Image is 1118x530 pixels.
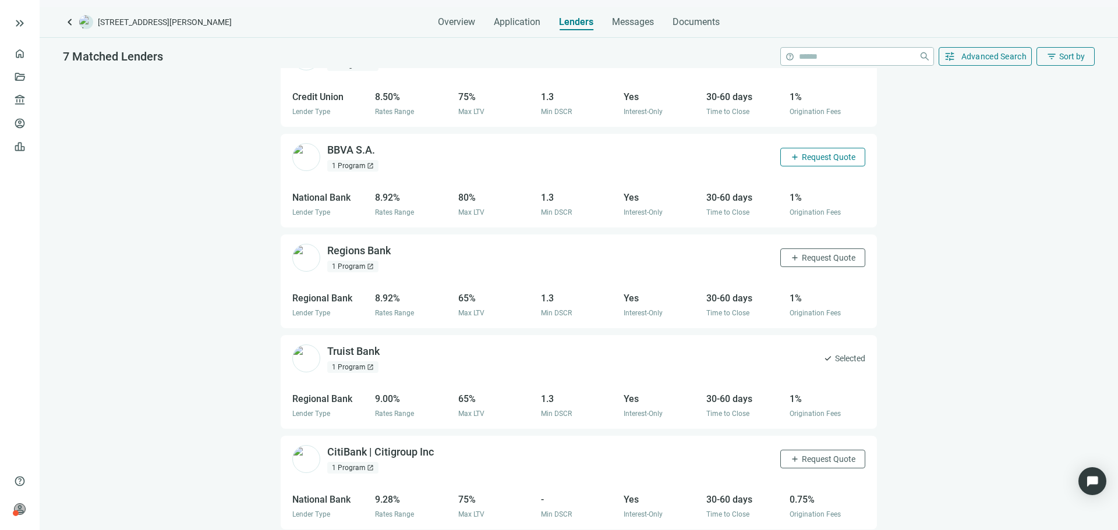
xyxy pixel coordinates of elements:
[458,510,484,518] span: Max LTV
[624,190,699,205] div: Yes
[624,492,699,507] div: Yes
[458,208,484,216] span: Max LTV
[292,90,368,104] div: Credit Union
[375,410,414,418] span: Rates Range
[63,15,77,29] a: keyboard_arrow_left
[292,143,320,171] img: bc035b15-5420-4648-b700-aa91b083ea9c
[375,492,451,507] div: 9.28%
[327,244,391,258] div: Regions Bank
[624,90,699,104] div: Yes
[624,309,663,317] span: Interest-Only
[1036,47,1095,66] button: filter_listSort by
[944,51,956,62] span: tune
[541,190,617,205] div: 1.3
[327,462,378,474] div: 1 Program
[706,309,749,317] span: Time to Close
[458,90,534,104] div: 75%
[375,208,414,216] span: Rates Range
[835,352,865,365] span: Selected
[367,263,374,270] span: open_in_new
[327,160,378,172] div: 1 Program
[790,291,865,305] div: 1%
[706,291,782,305] div: 30-60 days
[79,15,93,29] img: deal-logo
[14,475,26,487] span: help
[541,309,572,317] span: Min DSCR
[438,16,475,28] span: Overview
[790,208,841,216] span: Origination Fees
[624,291,699,305] div: Yes
[706,392,782,406] div: 30-60 days
[98,16,232,28] span: [STREET_ADDRESS][PERSON_NAME]
[780,148,865,166] button: addRequest Quote
[292,309,330,317] span: Lender Type
[706,492,782,507] div: 30-60 days
[624,108,663,116] span: Interest-Only
[292,208,330,216] span: Lender Type
[939,47,1032,66] button: tuneAdvanced Search
[1059,52,1085,61] span: Sort by
[13,16,27,30] span: keyboard_double_arrow_right
[375,510,414,518] span: Rates Range
[1046,51,1057,62] span: filter_list
[624,410,663,418] span: Interest-Only
[673,16,720,28] span: Documents
[541,208,572,216] span: Min DSCR
[292,344,320,372] img: 456dd0ca-def9-431c-9af7-3c9a1e737881
[706,90,782,104] div: 30-60 days
[375,190,451,205] div: 8.92%
[292,190,368,205] div: National Bank
[375,291,451,305] div: 8.92%
[790,410,841,418] span: Origination Fees
[624,208,663,216] span: Interest-Only
[790,253,799,262] span: add
[14,503,26,515] span: person
[706,108,749,116] span: Time to Close
[1078,467,1106,495] div: Open Intercom Messenger
[367,62,374,69] span: open_in_new
[292,510,330,518] span: Lender Type
[706,510,749,518] span: Time to Close
[375,392,451,406] div: 9.00%
[790,190,865,205] div: 1%
[292,445,320,473] img: 68941e63-d75b-4c6e-92ee-fc3b76cd4dc4.png
[292,492,368,507] div: National Bank
[706,190,782,205] div: 30-60 days
[541,291,617,305] div: 1.3
[802,152,855,162] span: Request Quote
[790,392,865,406] div: 1%
[541,392,617,406] div: 1.3
[559,16,593,28] span: Lenders
[458,392,534,406] div: 65%
[63,49,163,63] span: 7 Matched Lenders
[786,52,794,61] span: help
[790,108,841,116] span: Origination Fees
[327,261,378,272] div: 1 Program
[790,492,865,507] div: 0.75%
[292,392,368,406] div: Regional Bank
[541,108,572,116] span: Min DSCR
[327,361,378,373] div: 1 Program
[790,152,799,162] span: add
[458,410,484,418] span: Max LTV
[458,492,534,507] div: 75%
[790,510,841,518] span: Origination Fees
[327,143,375,158] div: BBVA S.A.
[327,344,380,359] div: Truist Bank
[14,94,22,106] span: account_balance
[961,52,1027,61] span: Advanced Search
[458,108,484,116] span: Max LTV
[367,162,374,169] span: open_in_new
[790,454,799,464] span: add
[624,510,663,518] span: Interest-Only
[624,392,699,406] div: Yes
[790,90,865,104] div: 1%
[494,16,540,28] span: Application
[367,364,374,371] span: open_in_new
[292,108,330,116] span: Lender Type
[375,309,414,317] span: Rates Range
[367,464,374,471] span: open_in_new
[541,410,572,418] span: Min DSCR
[541,90,617,104] div: 1.3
